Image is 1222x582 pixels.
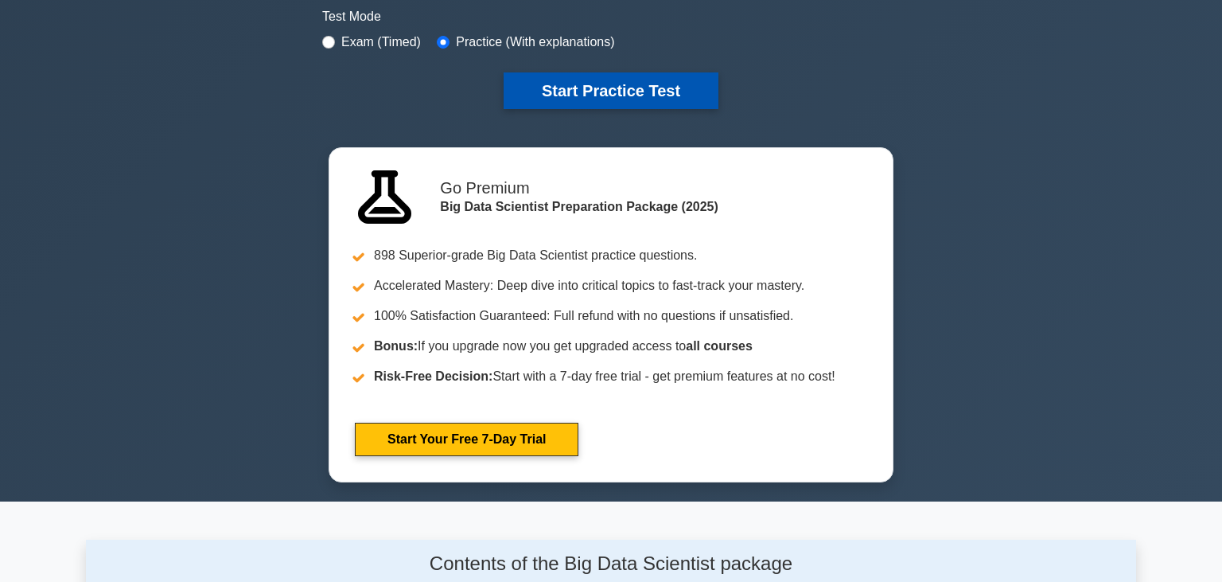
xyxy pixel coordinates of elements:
button: Start Practice Test [504,72,718,109]
label: Test Mode [322,7,900,26]
a: Start Your Free 7-Day Trial [355,423,578,456]
h4: Contents of the Big Data Scientist package [236,553,986,576]
label: Exam (Timed) [341,33,421,52]
label: Practice (With explanations) [456,33,614,52]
